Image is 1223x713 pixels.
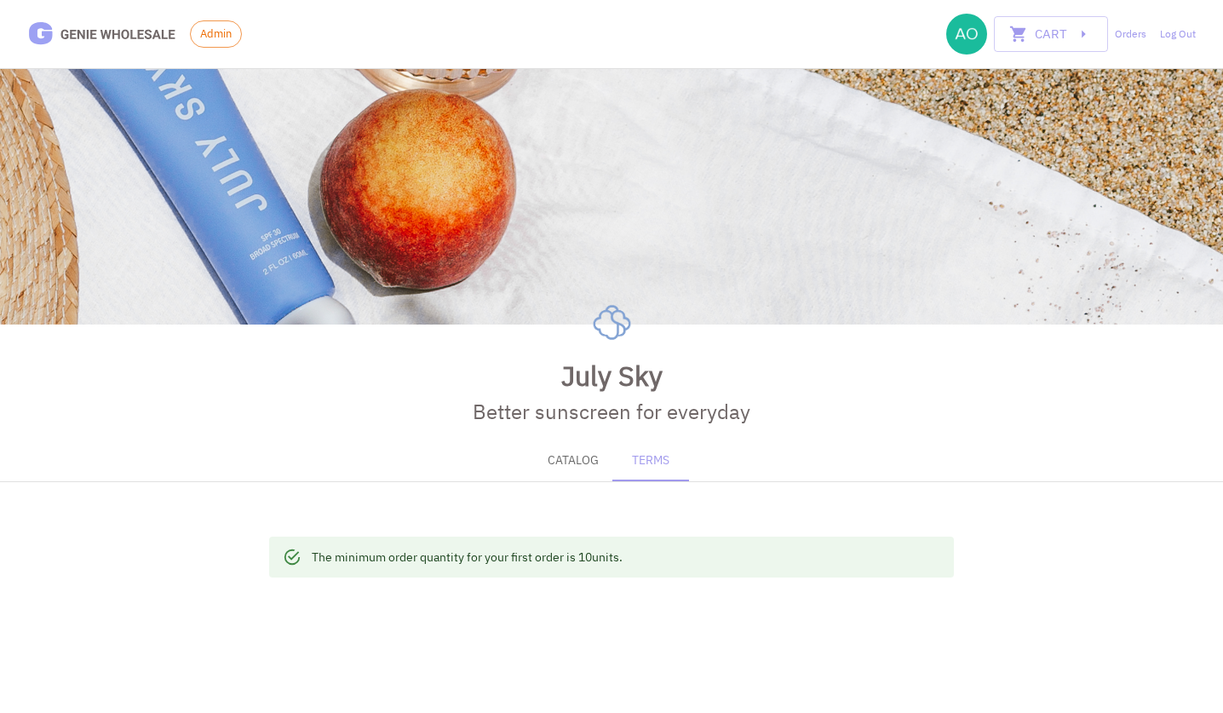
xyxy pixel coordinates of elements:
[459,355,764,396] div: July Sky
[27,20,176,49] img: Logo
[473,396,750,427] div: Better sunscreen for everyday
[946,14,987,55] img: aoxue@julyskyskincare.com
[994,16,1108,52] button: Cart
[190,20,242,48] div: Admin
[191,26,241,43] span: Admin
[312,542,623,572] div: The minimum order quantity for your first order is 10 units.
[534,440,612,481] button: Catalog
[584,295,640,350] img: Logo
[1160,26,1196,42] a: Log Out
[612,440,689,481] button: Terms
[1115,26,1146,42] a: Orders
